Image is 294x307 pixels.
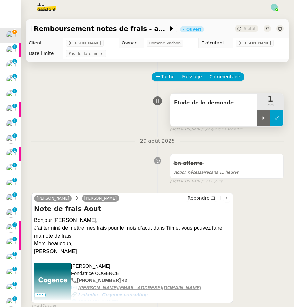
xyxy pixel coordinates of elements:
h4: Note de frais Aout [34,204,230,213]
span: 1 [257,95,283,103]
span: par [170,179,175,184]
img: users%2FSg6jQljroSUGpSfKFUOPmUmNaZ23%2Favatar%2FUntitled.png [6,90,16,99]
nz-badge-sup: 1 [12,163,17,167]
nz-badge-sup: 1 [12,148,17,153]
p: 1 [13,282,16,288]
nz-badge-sup: 1 [12,296,17,301]
img: users%2FlEKjZHdPaYMNgwXp1mLJZ8r8UFs1%2Favatar%2F1e03ee85-bb59-4f48-8ffa-f076c2e8c285 [6,298,16,307]
b: 🌐 [71,299,77,304]
p: 1 [13,104,16,109]
span: ••• [34,293,46,297]
nz-badge-sup: 1 [12,133,17,138]
span: 29 août 2025 [135,137,180,146]
p: 1 [13,133,16,139]
nz-badge-sup: 1 [12,118,17,123]
span: Pas de date limite [69,50,104,57]
span: Message [182,73,202,80]
img: users%2FhitvUqURzfdVsA8TDJwjiRfjLnH2%2Favatar%2Flogo-thermisure.png [6,164,16,173]
div: Merci beaucoup, [34,240,230,248]
img: users%2FQNmrJKjvCnhZ9wRJPnUNc9lj8eE3%2Favatar%2F5ca36b56-0364-45de-a850-26ae83da85f1 [6,209,16,218]
a: [PERSON_NAME] [34,195,72,201]
p: 1 [13,237,16,243]
img: users%2Fx9OnqzEMlAUNG38rkK8jkyzjKjJ3%2Favatar%2F1516609952611.jpeg [6,31,16,40]
p: Fondatrice COGENCE [34,270,230,277]
nz-badge-sup: 1 [12,192,17,197]
div: J’ai terminé de mettre mes frais pour le mois d’aout dans Tiime, vous pouvez faire ma note de frais [34,224,230,240]
nz-badge-sup: 1 [12,282,17,286]
img: users%2FME7CwGhkVpexbSaUxoFyX6OhGQk2%2Favatar%2Fe146a5d2-1708-490f-af4b-78e736222863 [6,75,16,84]
span: par [170,127,175,132]
span: En attente [174,160,202,166]
img: svg [271,4,278,11]
img: users%2FlEKjZHdPaYMNgwXp1mLJZ8r8UFs1%2Favatar%2F1e03ee85-bb59-4f48-8ffa-f076c2e8c285 [6,268,16,277]
button: Répondre [185,194,218,202]
td: Owner [119,38,144,48]
a: Linkedin : Cogence-consulting [78,292,148,297]
img: users%2FSg6jQljroSUGpSfKFUOPmUmNaZ23%2Favatar%2FUntitled.png [6,105,16,114]
p: 1 [13,44,16,50]
img: users%2FSg6jQljroSUGpSfKFUOPmUmNaZ23%2Favatar%2FUntitled.png [6,120,16,129]
b: ✉️ [71,285,77,290]
p: 1 [13,192,16,198]
td: Client [26,38,63,48]
td: Date limite [26,48,63,59]
button: Message [178,72,206,81]
small: [PERSON_NAME] [170,127,242,132]
nz-badge-sup: 1 [12,237,17,241]
div: Ouvert [186,27,201,31]
p: 2 [13,222,16,228]
span: il y a quelques secondes [202,127,242,132]
p: 1 [13,89,16,95]
span: Statut [244,26,256,31]
div: Bonjour [PERSON_NAME], [34,216,230,224]
span: Remboursement notes de frais - août 2025 [34,25,168,32]
img: users%2FSg6jQljroSUGpSfKFUOPmUmNaZ23%2Favatar%2FUntitled.png [6,283,16,292]
span: Action nécessaire [174,170,209,175]
img: users%2FfjlNmCTkLiVoA3HQjY3GA5JXGxb2%2Favatar%2Fstarofservice_97480retdsc0392.png [6,135,16,144]
span: Répondre [188,195,210,201]
span: min [257,103,283,108]
span: dans 15 heures [174,170,238,175]
p: [PERSON_NAME] [34,263,230,270]
p: 1 [13,148,16,154]
span: Romane Vachon [149,40,181,46]
span: il y a 6 jours [202,179,222,184]
p: 1 [13,59,16,65]
b: 🔗 [71,292,77,297]
nz-badge-sup: 1 [12,267,17,271]
span: [PERSON_NAME] [69,40,101,46]
nz-badge-sup: 1 [12,74,17,79]
nz-badge-sup: 2 [12,222,17,227]
p: 1 [13,74,16,80]
button: Commentaire [206,72,244,81]
img: users%2FME7CwGhkVpexbSaUxoFyX6OhGQk2%2Favatar%2Fe146a5d2-1708-490f-af4b-78e736222863 [6,238,16,247]
span: Tâche [161,73,175,80]
img: users%2FSg6jQljroSUGpSfKFUOPmUmNaZ23%2Favatar%2FUntitled.png [6,149,16,158]
a: [DOMAIN_NAME] [78,299,118,304]
b: 📞 [71,278,77,283]
p: 1 [13,252,16,258]
nz-badge-sup: 1 [12,207,17,212]
p: 1 [13,163,16,169]
img: users%2FSg6jQljroSUGpSfKFUOPmUmNaZ23%2Favatar%2FUntitled.png [6,46,16,55]
b: [PHONE_NUMBER] 42 [77,278,127,283]
nz-badge-sup: 1 [12,89,17,93]
div: [PERSON_NAME] [34,248,230,255]
nz-badge-sup: 1 [12,252,17,256]
span: Commentaire [210,73,240,80]
nz-badge-sup: 1 [12,104,17,108]
nz-badge-sup: 1 [12,44,17,49]
nz-badge-sup: 1 [12,178,17,182]
button: Tâche [152,72,179,81]
img: users%2FME7CwGhkVpexbSaUxoFyX6OhGQk2%2Favatar%2Fe146a5d2-1708-490f-af4b-78e736222863 [6,179,16,188]
span: Etude de la demande [174,98,253,108]
p: 1 [13,296,16,302]
td: Exécutant [198,38,233,48]
img: users%2FSg6jQljroSUGpSfKFUOPmUmNaZ23%2Favatar%2FUntitled.png [6,253,16,262]
img: users%2FSg6jQljroSUGpSfKFUOPmUmNaZ23%2Favatar%2FUntitled.png [6,194,16,203]
p: 1 [13,267,16,273]
u: [PERSON_NAME][EMAIL_ADDRESS][DOMAIN_NAME] [78,285,201,290]
img: users%2FTtzP7AGpm5awhzgAzUtU1ot6q7W2%2Favatar%2Fb1ec9cbd-befd-4b0f-b4c2-375d59dbe3fa [6,224,16,233]
small: [PERSON_NAME] [170,179,222,184]
p: 1 [13,178,16,184]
